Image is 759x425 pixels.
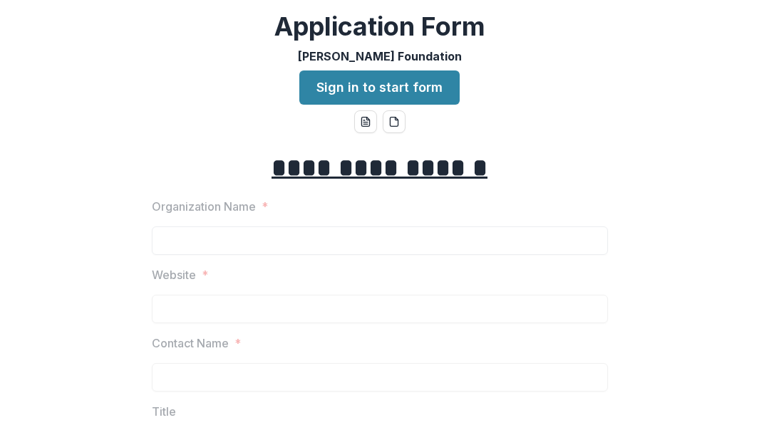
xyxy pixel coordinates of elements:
a: Sign in to start form [299,70,460,105]
p: Title [152,403,176,420]
p: Website [152,266,196,283]
p: [PERSON_NAME] Foundation [298,48,462,65]
p: Organization Name [152,198,256,215]
h2: Application Form [274,11,485,42]
p: Contact Name [152,335,229,352]
button: pdf-download [383,110,406,133]
button: word-download [354,110,377,133]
